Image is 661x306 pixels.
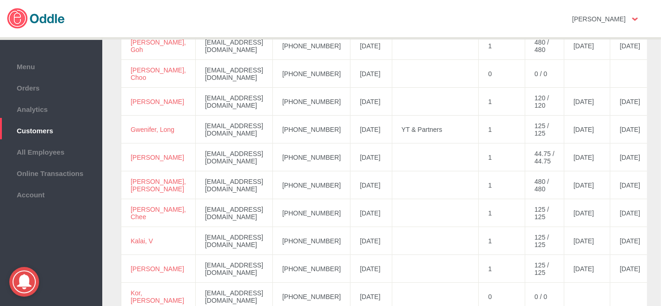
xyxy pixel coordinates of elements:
[479,227,525,255] td: 1
[5,124,98,135] span: Customers
[196,227,273,255] td: [EMAIL_ADDRESS][DOMAIN_NAME]
[564,255,610,283] td: [DATE]
[610,199,657,227] td: [DATE]
[5,103,98,113] span: Analytics
[131,126,174,133] a: Gwenifer, Long
[131,178,186,193] a: [PERSON_NAME], [PERSON_NAME]
[196,60,273,88] td: [EMAIL_ADDRESS][DOMAIN_NAME]
[273,32,350,60] td: [PHONE_NUMBER]
[350,116,392,143] td: [DATE]
[131,289,184,304] a: Kor, [PERSON_NAME]
[479,255,525,283] td: 1
[5,167,98,177] span: Online Transactions
[131,66,186,81] a: [PERSON_NAME], Choo
[350,143,392,171] td: [DATE]
[273,116,350,143] td: [PHONE_NUMBER]
[479,143,525,171] td: 1
[131,265,184,273] a: [PERSON_NAME]
[273,171,350,199] td: [PHONE_NUMBER]
[564,227,610,255] td: [DATE]
[525,88,564,116] td: 120 / 120
[632,18,638,21] img: user-option-arrow.png
[479,60,525,88] td: 0
[350,88,392,116] td: [DATE]
[273,60,350,88] td: [PHONE_NUMBER]
[610,32,657,60] td: [DATE]
[131,39,186,53] a: [PERSON_NAME], Goh
[273,88,350,116] td: [PHONE_NUMBER]
[610,255,657,283] td: [DATE]
[525,32,564,60] td: 480 / 480
[525,60,564,88] td: 0 / 0
[525,116,564,143] td: 125 / 125
[525,143,564,171] td: 44.75 / 44.75
[350,171,392,199] td: [DATE]
[564,88,610,116] td: [DATE]
[479,32,525,60] td: 1
[5,189,98,199] span: Account
[5,60,98,71] span: Menu
[479,199,525,227] td: 1
[196,143,273,171] td: [EMAIL_ADDRESS][DOMAIN_NAME]
[610,143,657,171] td: [DATE]
[610,116,657,143] td: [DATE]
[5,146,98,156] span: All Employees
[131,154,184,161] a: [PERSON_NAME]
[479,171,525,199] td: 1
[525,255,564,283] td: 125 / 125
[196,171,273,199] td: [EMAIL_ADDRESS][DOMAIN_NAME]
[273,143,350,171] td: [PHONE_NUMBER]
[196,116,273,143] td: [EMAIL_ADDRESS][DOMAIN_NAME]
[350,199,392,227] td: [DATE]
[564,171,610,199] td: [DATE]
[392,116,479,143] td: YT & Partners
[479,116,525,143] td: 1
[131,98,184,105] a: [PERSON_NAME]
[196,88,273,116] td: [EMAIL_ADDRESS][DOMAIN_NAME]
[564,143,610,171] td: [DATE]
[564,199,610,227] td: [DATE]
[350,32,392,60] td: [DATE]
[350,227,392,255] td: [DATE]
[572,15,626,23] strong: [PERSON_NAME]
[479,88,525,116] td: 1
[564,32,610,60] td: [DATE]
[273,227,350,255] td: [PHONE_NUMBER]
[525,171,564,199] td: 480 / 480
[610,227,657,255] td: [DATE]
[610,171,657,199] td: [DATE]
[273,199,350,227] td: [PHONE_NUMBER]
[610,88,657,116] td: [DATE]
[564,116,610,143] td: [DATE]
[131,237,153,245] a: Kalai, V
[350,60,392,88] td: [DATE]
[196,255,273,283] td: [EMAIL_ADDRESS][DOMAIN_NAME]
[196,199,273,227] td: [EMAIL_ADDRESS][DOMAIN_NAME]
[196,32,273,60] td: [EMAIL_ADDRESS][DOMAIN_NAME]
[5,82,98,92] span: Orders
[273,255,350,283] td: [PHONE_NUMBER]
[131,206,186,221] a: [PERSON_NAME], Chee
[525,227,564,255] td: 125 / 125
[525,199,564,227] td: 125 / 125
[350,255,392,283] td: [DATE]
